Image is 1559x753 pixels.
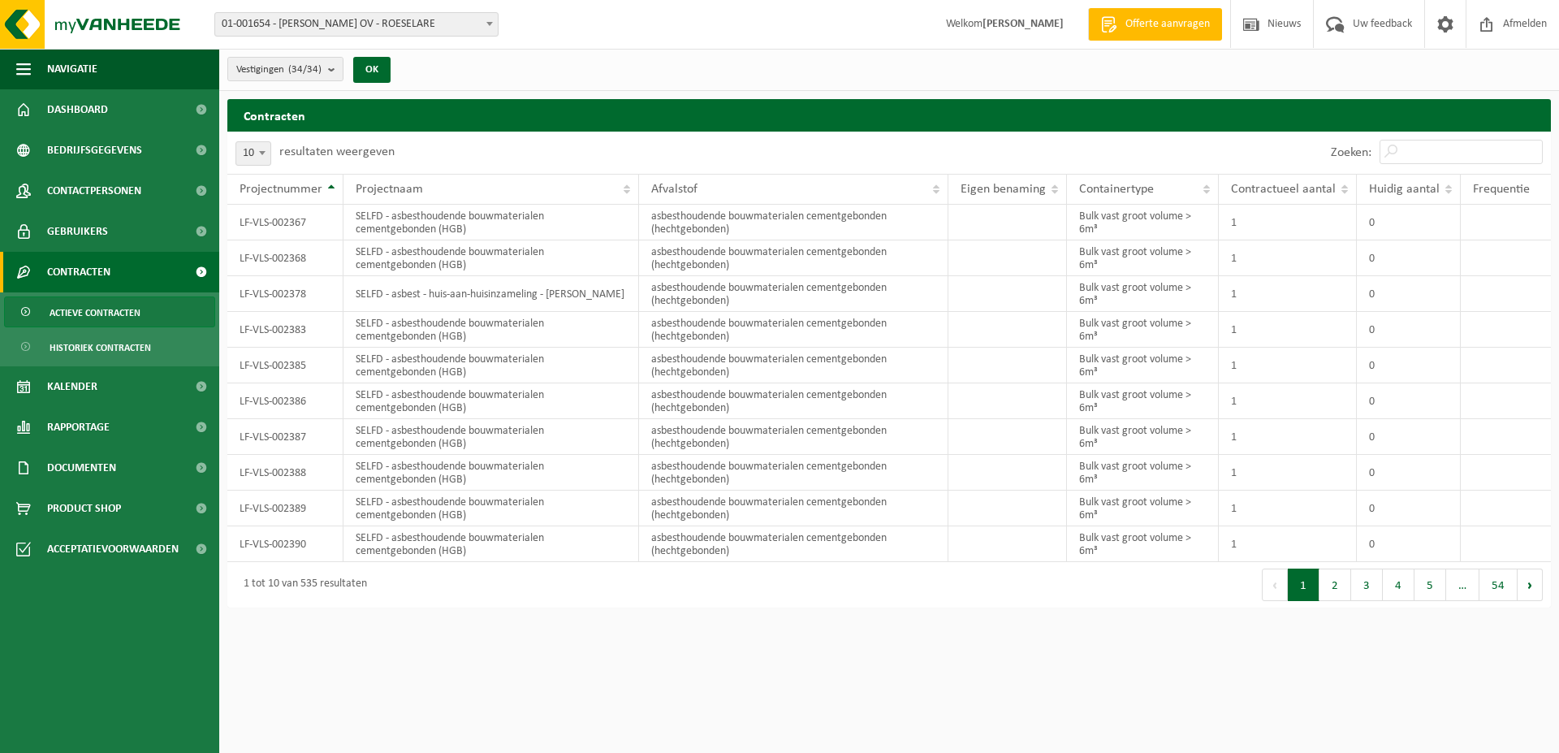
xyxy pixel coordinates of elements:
[227,57,343,81] button: Vestigingen(34/34)
[1121,16,1214,32] span: Offerte aanvragen
[639,455,948,491] td: asbesthoudende bouwmaterialen cementgebonden (hechtgebonden)
[343,383,639,419] td: SELFD - asbesthoudende bouwmaterialen cementgebonden (HGB)
[288,64,322,75] count: (34/34)
[1357,312,1461,348] td: 0
[1067,383,1219,419] td: Bulk vast groot volume > 6m³
[227,383,343,419] td: LF-VLS-002386
[1067,348,1219,383] td: Bulk vast groot volume > 6m³
[227,491,343,526] td: LF-VLS-002389
[1473,183,1530,196] span: Frequentie
[1414,569,1446,601] button: 5
[343,491,639,526] td: SELFD - asbesthoudende bouwmaterialen cementgebonden (HGB)
[1357,455,1461,491] td: 0
[639,205,948,240] td: asbesthoudende bouwmaterialen cementgebonden (hechtgebonden)
[1357,491,1461,526] td: 0
[47,529,179,569] span: Acceptatievoorwaarden
[1219,312,1357,348] td: 1
[1357,526,1461,562] td: 0
[1219,526,1357,562] td: 1
[47,366,97,407] span: Kalender
[1067,526,1219,562] td: Bulk vast groot volume > 6m³
[47,488,121,529] span: Product Shop
[4,296,215,327] a: Actieve contracten
[1351,569,1383,601] button: 3
[961,183,1046,196] span: Eigen benaming
[50,297,140,328] span: Actieve contracten
[343,455,639,491] td: SELFD - asbesthoudende bouwmaterialen cementgebonden (HGB)
[639,312,948,348] td: asbesthoudende bouwmaterialen cementgebonden (hechtgebonden)
[343,240,639,276] td: SELFD - asbesthoudende bouwmaterialen cementgebonden (HGB)
[236,58,322,82] span: Vestigingen
[343,276,639,312] td: SELFD - asbest - huis-aan-huisinzameling - [PERSON_NAME]
[651,183,697,196] span: Afvalstof
[356,183,423,196] span: Projectnaam
[215,13,498,36] span: 01-001654 - MIROM ROESELARE OV - ROESELARE
[639,383,948,419] td: asbesthoudende bouwmaterialen cementgebonden (hechtgebonden)
[639,240,948,276] td: asbesthoudende bouwmaterialen cementgebonden (hechtgebonden)
[343,419,639,455] td: SELFD - asbesthoudende bouwmaterialen cementgebonden (HGB)
[639,491,948,526] td: asbesthoudende bouwmaterialen cementgebonden (hechtgebonden)
[1219,419,1357,455] td: 1
[1357,205,1461,240] td: 0
[47,407,110,448] span: Rapportage
[227,99,1551,131] h2: Contracten
[1067,419,1219,455] td: Bulk vast groot volume > 6m³
[227,455,343,491] td: LF-VLS-002388
[47,252,110,292] span: Contracten
[214,12,499,37] span: 01-001654 - MIROM ROESELARE OV - ROESELARE
[1219,491,1357,526] td: 1
[343,348,639,383] td: SELFD - asbesthoudende bouwmaterialen cementgebonden (HGB)
[1288,569,1319,601] button: 1
[639,276,948,312] td: asbesthoudende bouwmaterialen cementgebonden (hechtgebonden)
[1357,276,1461,312] td: 0
[1079,183,1154,196] span: Containertype
[47,448,116,488] span: Documenten
[50,332,151,363] span: Historiek contracten
[1479,569,1518,601] button: 54
[1088,8,1222,41] a: Offerte aanvragen
[1231,183,1336,196] span: Contractueel aantal
[1357,240,1461,276] td: 0
[639,526,948,562] td: asbesthoudende bouwmaterialen cementgebonden (hechtgebonden)
[1219,240,1357,276] td: 1
[235,141,271,166] span: 10
[982,18,1064,30] strong: [PERSON_NAME]
[1319,569,1351,601] button: 2
[47,89,108,130] span: Dashboard
[343,312,639,348] td: SELFD - asbesthoudende bouwmaterialen cementgebonden (HGB)
[240,183,322,196] span: Projectnummer
[1219,348,1357,383] td: 1
[639,348,948,383] td: asbesthoudende bouwmaterialen cementgebonden (hechtgebonden)
[4,331,215,362] a: Historiek contracten
[227,419,343,455] td: LF-VLS-002387
[227,240,343,276] td: LF-VLS-002368
[1446,569,1479,601] span: …
[1067,205,1219,240] td: Bulk vast groot volume > 6m³
[343,205,639,240] td: SELFD - asbesthoudende bouwmaterialen cementgebonden (HGB)
[227,276,343,312] td: LF-VLS-002378
[1383,569,1414,601] button: 4
[47,49,97,89] span: Navigatie
[1219,276,1357,312] td: 1
[1331,146,1371,159] label: Zoeken:
[227,205,343,240] td: LF-VLS-002367
[343,526,639,562] td: SELFD - asbesthoudende bouwmaterialen cementgebonden (HGB)
[1369,183,1440,196] span: Huidig aantal
[1518,569,1543,601] button: Next
[235,570,367,599] div: 1 tot 10 van 535 resultaten
[1262,569,1288,601] button: Previous
[227,312,343,348] td: LF-VLS-002383
[227,526,343,562] td: LF-VLS-002390
[47,211,108,252] span: Gebruikers
[639,419,948,455] td: asbesthoudende bouwmaterialen cementgebonden (hechtgebonden)
[1067,491,1219,526] td: Bulk vast groot volume > 6m³
[1219,205,1357,240] td: 1
[1067,455,1219,491] td: Bulk vast groot volume > 6m³
[1219,383,1357,419] td: 1
[236,142,270,165] span: 10
[47,171,141,211] span: Contactpersonen
[1357,383,1461,419] td: 0
[47,130,142,171] span: Bedrijfsgegevens
[1067,240,1219,276] td: Bulk vast groot volume > 6m³
[279,145,395,158] label: resultaten weergeven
